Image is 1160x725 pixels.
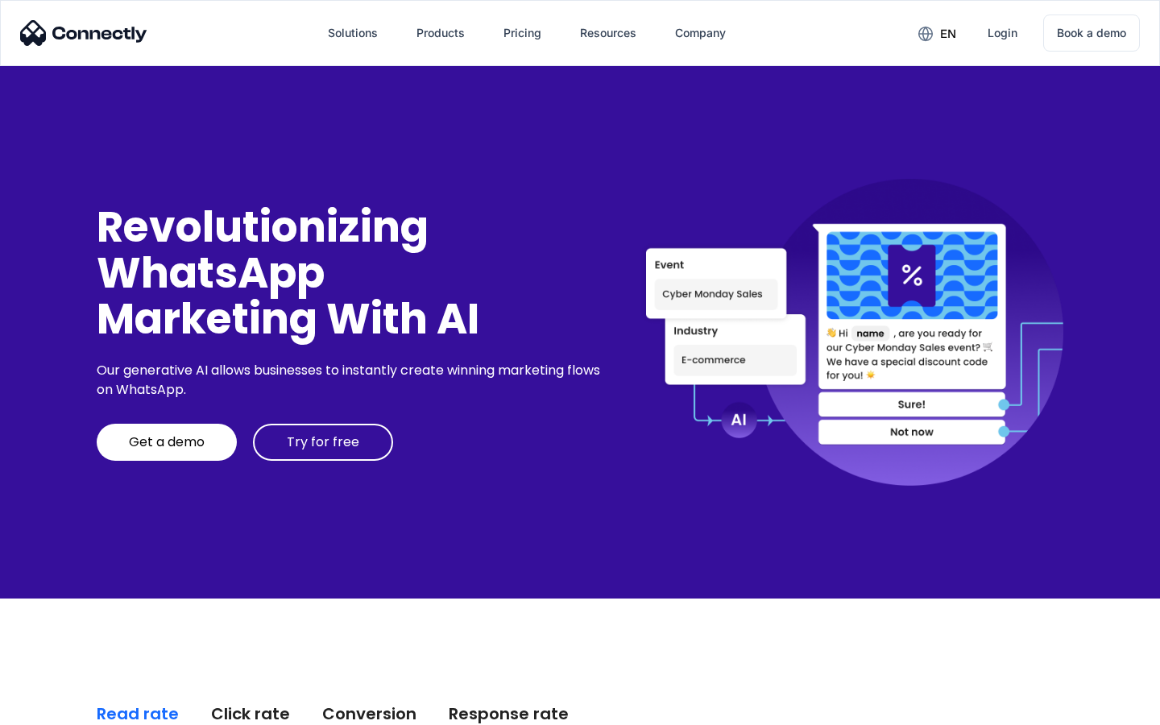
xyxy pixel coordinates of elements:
a: Get a demo [97,424,237,461]
div: Resources [580,22,636,44]
aside: Language selected: English [16,697,97,719]
div: Our generative AI allows businesses to instantly create winning marketing flows on WhatsApp. [97,361,606,400]
div: Products [416,22,465,44]
div: Get a demo [129,434,205,450]
a: Login [975,14,1030,52]
a: Pricing [491,14,554,52]
img: Connectly Logo [20,20,147,46]
div: Company [675,22,726,44]
div: Read rate [97,702,179,725]
a: Try for free [253,424,393,461]
a: Book a demo [1043,14,1140,52]
div: Pricing [503,22,541,44]
ul: Language list [32,697,97,719]
div: Solutions [328,22,378,44]
div: Try for free [287,434,359,450]
div: en [940,23,956,45]
div: Conversion [322,702,416,725]
div: Click rate [211,702,290,725]
div: Revolutionizing WhatsApp Marketing With AI [97,204,606,342]
div: Response rate [449,702,569,725]
div: Login [988,22,1017,44]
